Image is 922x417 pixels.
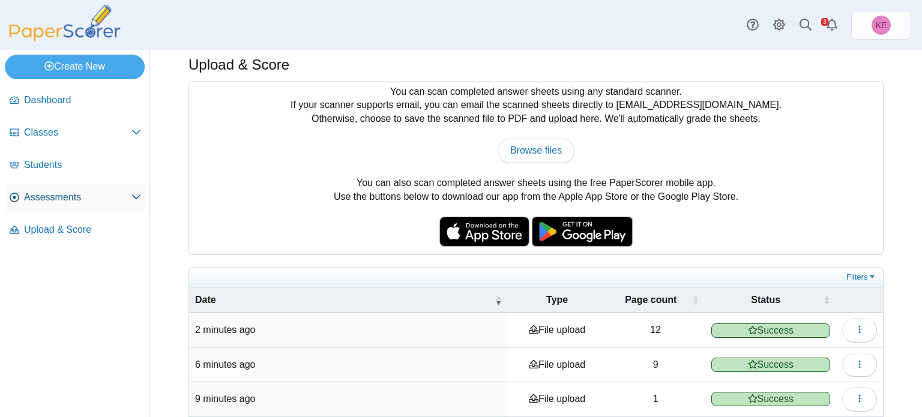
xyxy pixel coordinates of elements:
a: Assessments [5,184,146,212]
a: Kimberly Evans [851,11,911,40]
span: Classes [24,126,131,139]
span: Success [711,323,830,338]
h1: Upload & Score [188,55,289,75]
span: Upload & Score [24,223,141,236]
a: Browse files [498,139,574,163]
span: Students [24,158,141,172]
a: Students [5,151,146,180]
img: PaperScorer [5,5,125,41]
td: File upload [508,313,606,347]
span: Kimberly Evans [876,21,887,29]
span: Status [711,293,821,307]
a: Dashboard [5,86,146,115]
div: You can scan completed answer sheets using any standard scanner. If your scanner supports email, ... [189,82,883,254]
time: Sep 29, 2025 at 7:52 AM [195,394,256,404]
time: Sep 29, 2025 at 7:55 AM [195,359,256,370]
span: Dashboard [24,94,141,107]
a: PaperScorer [5,33,125,43]
span: Success [711,358,830,372]
span: Browse files [510,145,562,155]
span: Page count [612,293,690,307]
td: File upload [508,382,606,416]
td: 9 [606,348,705,382]
span: Assessments [24,191,131,204]
td: 12 [606,313,705,347]
td: 1 [606,382,705,416]
span: Success [711,392,830,406]
span: Date [195,293,492,307]
span: Status : Activate to sort [823,294,830,306]
a: Classes [5,119,146,148]
span: Page count : Activate to sort [692,294,699,306]
span: Date : Activate to remove sorting [495,294,502,306]
span: Kimberly Evans [872,16,891,35]
a: Alerts [819,12,845,38]
span: Type [514,293,600,307]
td: File upload [508,348,606,382]
a: Filters [843,271,880,283]
time: Sep 29, 2025 at 7:59 AM [195,325,256,335]
img: apple-store-badge.svg [439,217,529,247]
a: Create New [5,55,145,79]
a: Upload & Score [5,216,146,245]
img: google-play-badge.png [532,217,633,247]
